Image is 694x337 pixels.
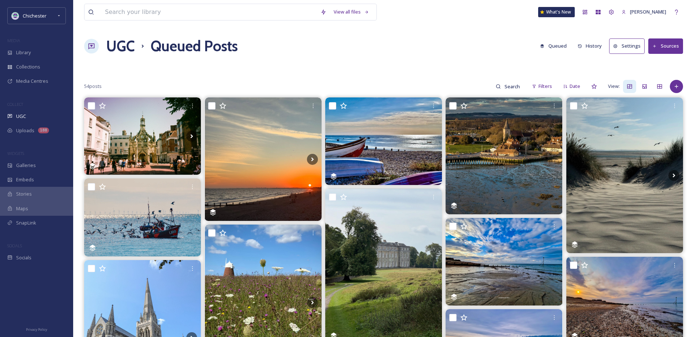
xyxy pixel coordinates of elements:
[38,127,49,133] div: 188
[151,35,238,57] h1: Queued Posts
[16,162,36,169] span: Galleries
[574,39,606,53] button: History
[570,83,580,90] span: Date
[609,38,645,53] button: Settings
[325,97,442,185] img: What a beautiful start to the day . Warm and peaceful. Don't forget to come and support Lifeboat ...
[539,83,552,90] span: Filters
[101,4,317,20] input: Search your library
[16,205,28,212] span: Maps
[536,39,574,53] a: Queued
[7,101,23,107] span: COLLECT
[574,39,609,53] a: History
[84,97,201,175] img: The Cross, Chichester - 🎞️ Woolworths 100 Expired - #chichester #visitchichester #thecross #docum...
[536,39,570,53] button: Queued
[618,5,670,19] a: [PERSON_NAME]
[84,178,201,256] img: Bringing home the catch. Have a great weekend everyone and don't forget to support Selsey RNLI th...
[16,127,34,134] span: Uploads
[23,12,46,19] span: Chichester
[16,176,34,183] span: Embeds
[501,79,525,94] input: Search
[446,97,562,214] img: Discover hidden gems, seals and seabirds in their natural habitat and take in the stunning views ...
[446,218,562,305] img: A touch of blue, before the greyness arrived 💙🩵 x . . #lifesabeach #sea #seaside #seasofinstagram...
[630,8,666,15] span: [PERSON_NAME]
[7,151,24,156] span: WIDGETS
[26,327,47,332] span: Privacy Policy
[538,7,575,17] a: What's New
[16,113,26,120] span: UGC
[16,254,31,261] span: Socials
[16,190,32,197] span: Stories
[330,5,373,19] a: View all files
[16,49,31,56] span: Library
[648,38,683,53] button: Sources
[609,38,648,53] a: Settings
[26,325,47,333] a: Privacy Policy
[84,83,102,90] span: 54 posts
[7,38,20,43] span: MEDIA
[566,97,683,253] img: #UK #summer #seaside #westwittering
[16,219,36,226] span: SnapLink
[205,97,322,221] img: #uk #westwittering #sunset #magic
[106,35,135,57] a: UGC
[608,83,620,90] span: View:
[16,78,48,85] span: Media Centres
[16,63,40,70] span: Collections
[12,12,19,19] img: Logo_of_Chichester_District_Council.png
[7,243,22,248] span: SOCIALS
